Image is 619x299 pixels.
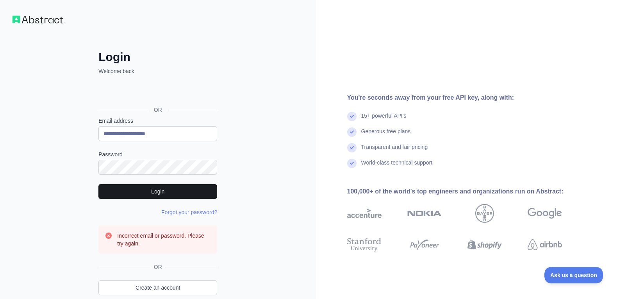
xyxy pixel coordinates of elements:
img: payoneer [407,236,442,253]
p: Welcome back [98,67,217,75]
img: nokia [407,204,442,223]
span: OR [148,106,168,114]
img: bayer [475,204,494,223]
a: Forgot your password? [161,209,217,215]
div: Transparent and fair pricing [361,143,428,159]
h3: Incorrect email or password. Please try again. [117,232,211,247]
img: accenture [347,204,382,223]
div: 100,000+ of the world's top engineers and organizations run on Abstract: [347,187,587,196]
label: Email address [98,117,217,125]
img: shopify [467,236,502,253]
img: google [528,204,562,223]
img: airbnb [528,236,562,253]
iframe: Toggle Customer Support [544,267,603,283]
div: World-class technical support [361,159,433,174]
div: Generous free plans [361,127,411,143]
button: Login [98,184,217,199]
iframe: Sign in with Google Button [95,84,219,101]
label: Password [98,150,217,158]
img: Workflow [12,16,63,23]
img: check mark [347,112,357,121]
img: check mark [347,127,357,137]
img: stanford university [347,236,382,253]
div: You're seconds away from your free API key, along with: [347,93,587,102]
img: check mark [347,143,357,152]
h2: Login [98,50,217,64]
span: OR [151,263,165,271]
a: Create an account [98,280,217,295]
div: 15+ powerful API's [361,112,407,127]
img: check mark [347,159,357,168]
